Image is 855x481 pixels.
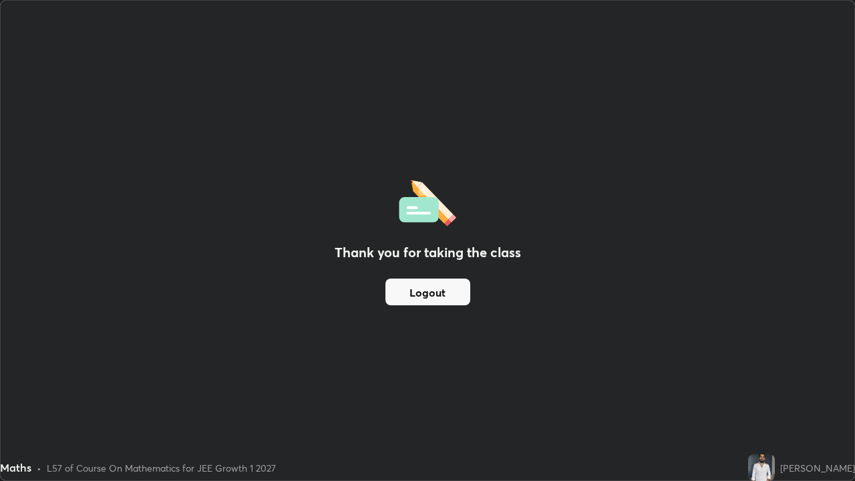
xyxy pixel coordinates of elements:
h2: Thank you for taking the class [335,243,521,263]
div: L57 of Course On Mathematics for JEE Growth 1 2027 [47,461,276,475]
img: 5223b9174de944a8bbe79a13f0b6fb06.jpg [748,454,775,481]
div: • [37,461,41,475]
button: Logout [385,279,470,305]
img: offlineFeedback.1438e8b3.svg [399,176,456,226]
div: [PERSON_NAME] [780,461,855,475]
